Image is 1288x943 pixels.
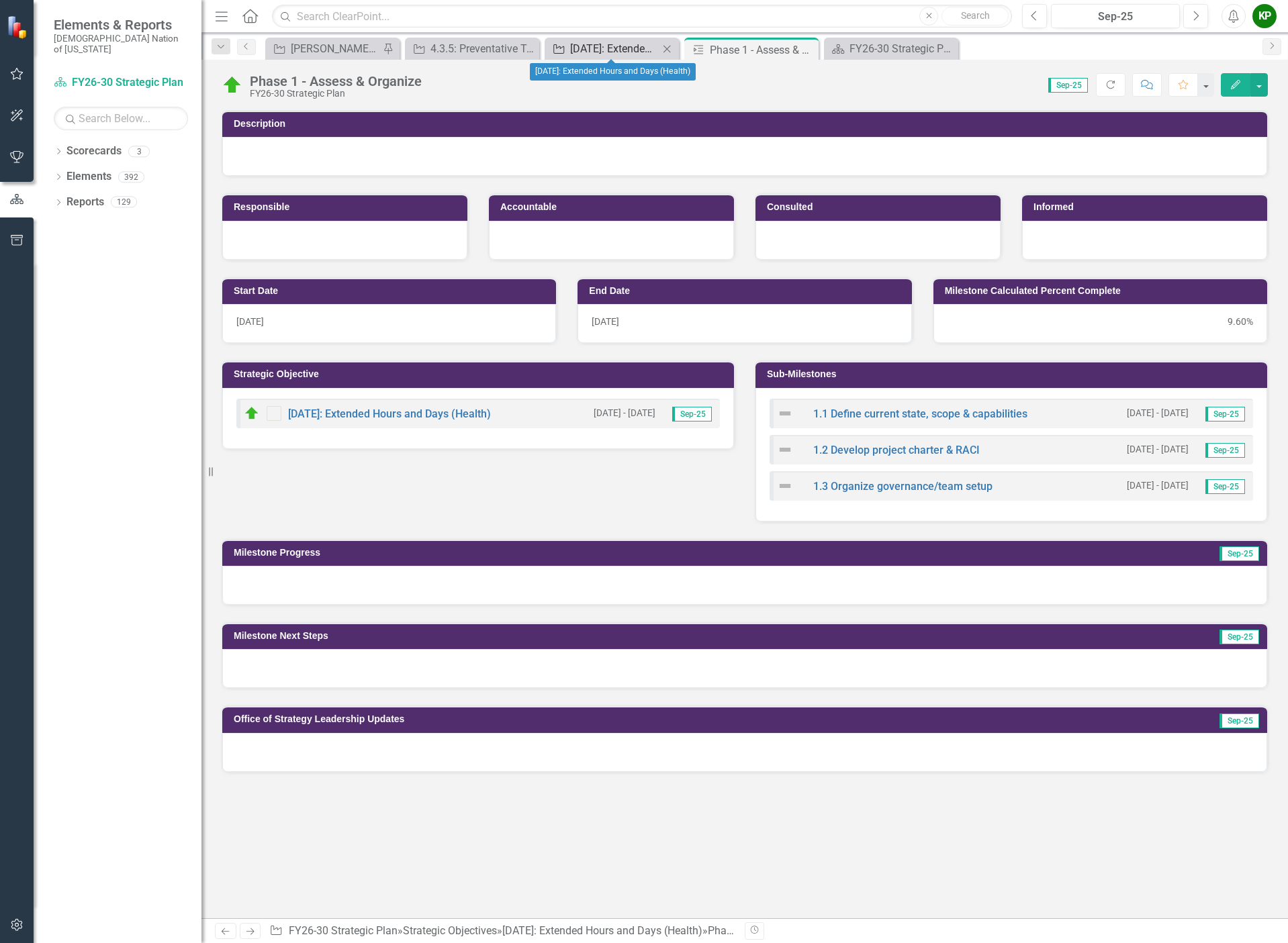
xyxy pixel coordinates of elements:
button: Search [941,7,1009,26]
img: On Target [222,75,243,96]
img: Not Defined [777,405,793,421]
div: Phase 1 - Assess & Organize [710,42,815,58]
div: 392 [118,171,144,183]
a: [DATE]: Extended Hours and Days (Health) [288,407,491,420]
span: Elements & Reports [54,17,188,33]
h3: Milestone Next Steps [234,631,950,641]
h3: Informed [1033,202,1260,212]
div: [DATE]: Extended Hours and Days (Health) [530,63,696,81]
h3: Office of Strategy Leadership Updates [234,714,1062,724]
h3: Strategic Objective [234,369,727,379]
div: 3 [128,146,150,157]
small: [DATE] - [DATE] [1127,443,1189,456]
span: Sep-25 [1205,443,1245,458]
span: [DATE] [236,316,264,327]
div: 129 [111,197,137,208]
a: FY26-30 Strategic Plan [54,75,188,91]
span: Sep-25 [1220,713,1259,728]
h3: End Date [589,286,905,296]
span: [DATE] [592,316,619,327]
img: Not Defined [777,478,793,494]
h3: Milestone Progress [234,548,931,558]
span: Sep-25 [1220,630,1259,644]
a: [DATE]: Extended Hours and Days (Health) [548,40,659,57]
input: Search Below... [54,107,188,130]
small: [DATE] - [DATE] [1127,407,1189,419]
div: 4.3.5: Preventative Tests [430,40,536,57]
div: Phase 1 - Assess & Organize [708,924,842,937]
a: Elements [66,169,111,185]
a: FY26-30 Strategic Plan [827,40,955,57]
h3: Milestone Calculated Percent Complete [945,286,1260,296]
div: » » » [269,924,735,939]
span: Sep-25 [672,407,712,421]
div: 9.60% [948,315,1253,328]
button: Sep-25 [1051,4,1180,28]
img: On Target [244,405,260,421]
a: Strategic Objectives [403,924,497,937]
input: Search ClearPoint... [272,5,1012,28]
a: 4.3.5: Preventative Tests [408,40,536,57]
h3: Start Date [234,286,549,296]
a: [DATE]: Extended Hours and Days (Health) [502,924,702,937]
span: Sep-25 [1205,407,1245,421]
h3: Sub-Milestones [767,369,1260,379]
span: Sep-25 [1205,479,1245,494]
a: FY26-30 Strategic Plan [289,924,398,937]
div: FY26-30 Strategic Plan [849,40,955,57]
button: KP [1252,4,1277,28]
img: ClearPoint Strategy [7,15,30,39]
a: 1.1 Define current state, scope & capabilities [813,407,1027,420]
a: [PERSON_NAME] SO's [269,40,379,57]
a: 1.3 Organize governance/team setup [813,480,993,493]
a: Reports [66,195,104,210]
div: Phase 1 - Assess & Organize [250,74,422,89]
div: [PERSON_NAME] SO's [291,40,379,57]
small: [DEMOGRAPHIC_DATA] Nation of [US_STATE] [54,33,188,55]
div: FY26-30 Strategic Plan [250,89,422,99]
div: Sep-25 [1056,9,1175,25]
h3: Consulted [767,202,994,212]
small: [DATE] - [DATE] [1127,479,1189,492]
span: Search [961,10,990,21]
a: Scorecards [66,144,122,159]
span: Sep-25 [1220,546,1259,561]
small: [DATE] - [DATE] [594,407,655,419]
a: 1.2 Develop project charter & RACI [813,444,980,456]
span: Sep-25 [1048,78,1088,93]
div: [DATE]: Extended Hours and Days (Health) [570,40,659,57]
img: Not Defined [777,442,793,458]
h3: Responsible [234,202,461,212]
h3: Description [234,119,1260,129]
h3: Accountable [500,202,727,212]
